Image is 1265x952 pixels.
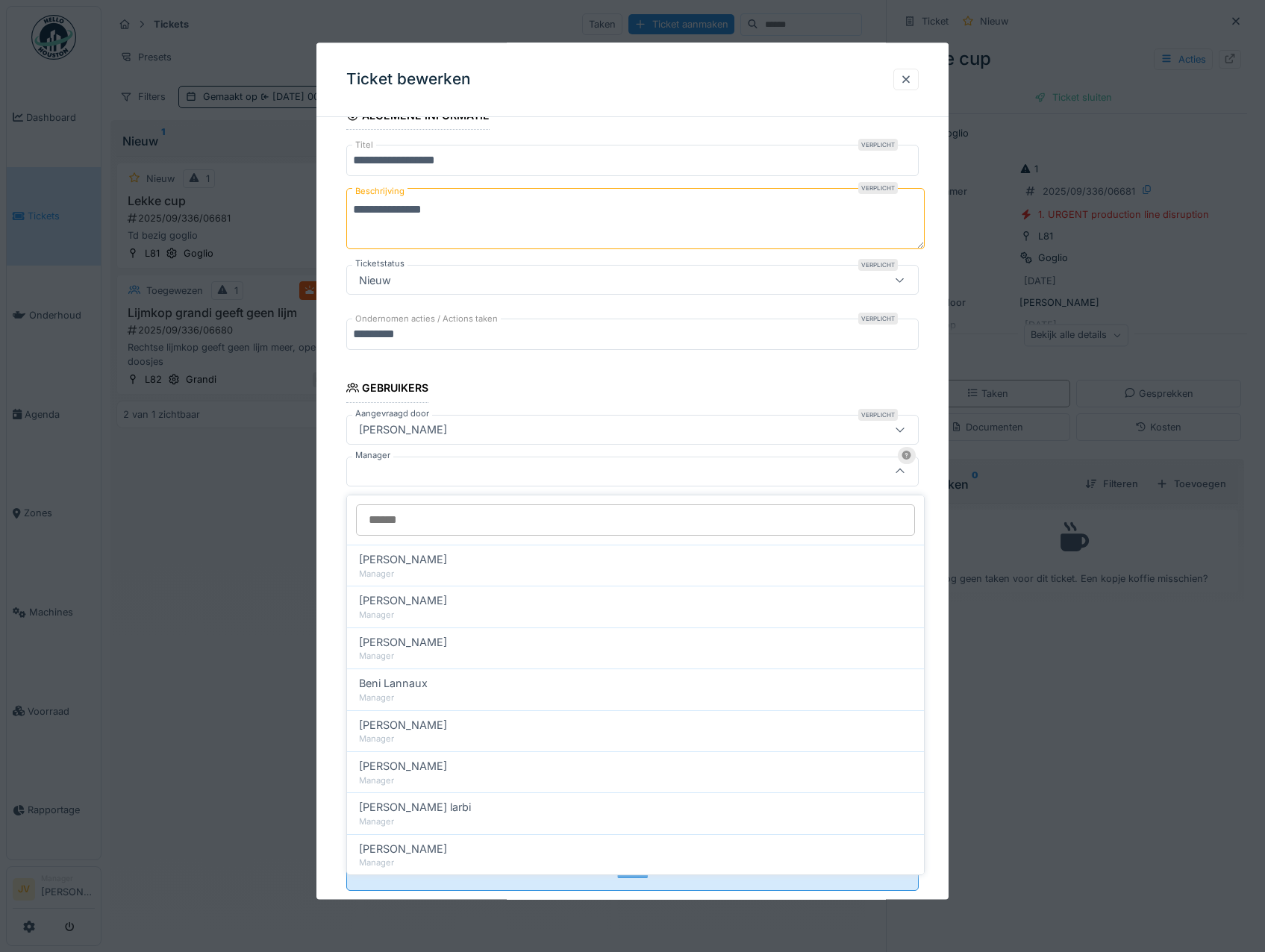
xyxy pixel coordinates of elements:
label: Ticketstatus [352,258,407,271]
span: [PERSON_NAME] [359,717,447,733]
span: [PERSON_NAME] [359,841,447,857]
span: [PERSON_NAME] [359,551,447,568]
label: Ondernomen acties / Actions taken [352,313,501,326]
label: Aangevraagd door [352,407,432,420]
div: Manager [359,650,912,663]
span: [PERSON_NAME] [359,592,447,609]
div: Verplicht [858,313,898,325]
h3: Ticket bewerken [346,70,471,89]
div: Manager [359,609,912,621]
div: Manager [359,568,912,580]
div: Verplicht [858,260,898,272]
div: Manager [359,857,912,869]
span: [PERSON_NAME] [359,758,447,774]
div: Verplicht [858,183,898,195]
label: Manager [352,449,393,462]
div: Nieuw [353,272,397,289]
div: Manager [359,733,912,745]
div: Manager [359,692,912,704]
div: Algemene informatie [346,105,490,131]
span: Beni Lannaux [359,675,428,692]
div: Manager [359,815,912,828]
span: [PERSON_NAME] [359,634,447,651]
div: Manager [359,774,912,787]
label: Titel [352,140,376,152]
div: Verplicht [858,140,898,151]
div: Gebruikers [346,378,429,403]
div: [PERSON_NAME] [353,422,453,438]
div: Verplicht [858,409,898,421]
label: Beschrijving [352,183,407,201]
span: [PERSON_NAME] larbi [359,799,471,815]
